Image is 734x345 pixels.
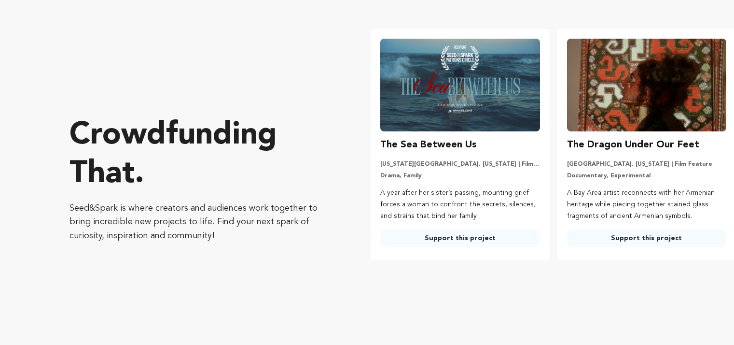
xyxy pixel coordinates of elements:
[69,116,332,194] p: Crowdfunding that .
[69,201,332,243] p: Seed&Spark is where creators and audiences work together to bring incredible new projects to life...
[567,137,699,153] h3: The Dragon Under Our Feet
[567,187,726,222] p: A Bay Area artist reconnects with her Armenian heritage while piecing together stained glass frag...
[567,160,726,168] p: [GEOGRAPHIC_DATA], [US_STATE] | Film Feature
[380,39,540,131] img: The Sea Between Us image
[380,137,477,153] h3: The Sea Between Us
[380,172,540,180] p: Drama, Family
[567,39,726,131] img: The Dragon Under Our Feet image
[567,230,726,247] a: Support this project
[380,187,540,222] p: A year after her sister’s passing, mounting grief forces a woman to confront the secrets, silence...
[567,172,726,180] p: Documentary, Experimental
[380,230,540,247] a: Support this project
[380,160,540,168] p: [US_STATE][GEOGRAPHIC_DATA], [US_STATE] | Film Short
